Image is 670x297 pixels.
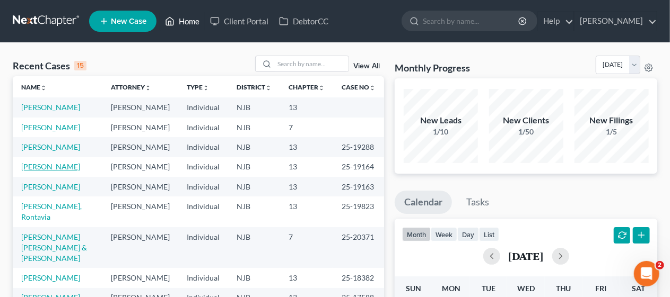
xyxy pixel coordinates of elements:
[102,268,178,287] td: [PERSON_NAME]
[102,118,178,137] td: [PERSON_NAME]
[228,118,280,137] td: NJB
[228,97,280,117] td: NJB
[21,103,80,112] a: [PERSON_NAME]
[111,17,146,25] span: New Case
[274,12,334,31] a: DebtorCC
[595,284,606,293] span: Fri
[632,284,645,293] span: Sat
[21,83,47,91] a: Nameunfold_more
[160,12,205,31] a: Home
[178,97,228,117] td: Individual
[538,12,573,31] a: Help
[333,157,384,177] td: 25-19164
[228,227,280,268] td: NJB
[575,127,649,137] div: 1/5
[111,83,151,91] a: Attorneyunfold_more
[402,227,431,241] button: month
[575,12,657,31] a: [PERSON_NAME]
[431,227,457,241] button: week
[406,284,421,293] span: Sun
[265,85,272,91] i: unfold_more
[479,227,499,241] button: list
[187,83,209,91] a: Typeunfold_more
[228,137,280,157] td: NJB
[634,261,659,286] iframe: Intercom live chat
[404,114,478,127] div: New Leads
[178,227,228,268] td: Individual
[280,118,333,137] td: 7
[178,157,228,177] td: Individual
[517,284,535,293] span: Wed
[280,196,333,227] td: 13
[280,227,333,268] td: 7
[21,182,80,191] a: [PERSON_NAME]
[280,157,333,177] td: 13
[237,83,272,91] a: Districtunfold_more
[280,268,333,287] td: 13
[178,196,228,227] td: Individual
[575,114,649,127] div: New Filings
[333,268,384,287] td: 25-18382
[457,191,499,214] a: Tasks
[228,196,280,227] td: NJB
[102,97,178,117] td: [PERSON_NAME]
[509,250,544,262] h2: [DATE]
[489,114,563,127] div: New Clients
[333,227,384,268] td: 25-20371
[102,157,178,177] td: [PERSON_NAME]
[395,61,470,74] h3: Monthly Progress
[13,59,86,72] div: Recent Cases
[21,142,80,151] a: [PERSON_NAME]
[353,62,380,70] a: View All
[74,61,86,70] div: 15
[280,177,333,196] td: 13
[40,85,47,91] i: unfold_more
[333,196,384,227] td: 25-19823
[342,83,376,91] a: Case Nounfold_more
[482,284,495,293] span: Tue
[21,202,82,221] a: [PERSON_NAME], Rontavia
[21,162,80,171] a: [PERSON_NAME]
[178,137,228,157] td: Individual
[457,227,479,241] button: day
[205,12,274,31] a: Client Portal
[21,273,80,282] a: [PERSON_NAME]
[178,268,228,287] td: Individual
[228,268,280,287] td: NJB
[21,123,80,132] a: [PERSON_NAME]
[656,261,664,269] span: 2
[369,85,376,91] i: unfold_more
[280,97,333,117] td: 13
[21,232,87,263] a: [PERSON_NAME] [PERSON_NAME] & [PERSON_NAME]
[423,11,520,31] input: Search by name...
[395,191,452,214] a: Calendar
[280,137,333,157] td: 13
[442,284,460,293] span: Mon
[274,56,349,71] input: Search by name...
[404,127,478,137] div: 1/10
[489,127,563,137] div: 1/50
[333,177,384,196] td: 25-19163
[289,83,325,91] a: Chapterunfold_more
[203,85,209,91] i: unfold_more
[228,157,280,177] td: NJB
[228,177,280,196] td: NJB
[145,85,151,91] i: unfold_more
[102,177,178,196] td: [PERSON_NAME]
[178,118,228,137] td: Individual
[178,177,228,196] td: Individual
[556,284,571,293] span: Thu
[102,227,178,268] td: [PERSON_NAME]
[333,137,384,157] td: 25-19288
[102,196,178,227] td: [PERSON_NAME]
[318,85,325,91] i: unfold_more
[102,137,178,157] td: [PERSON_NAME]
